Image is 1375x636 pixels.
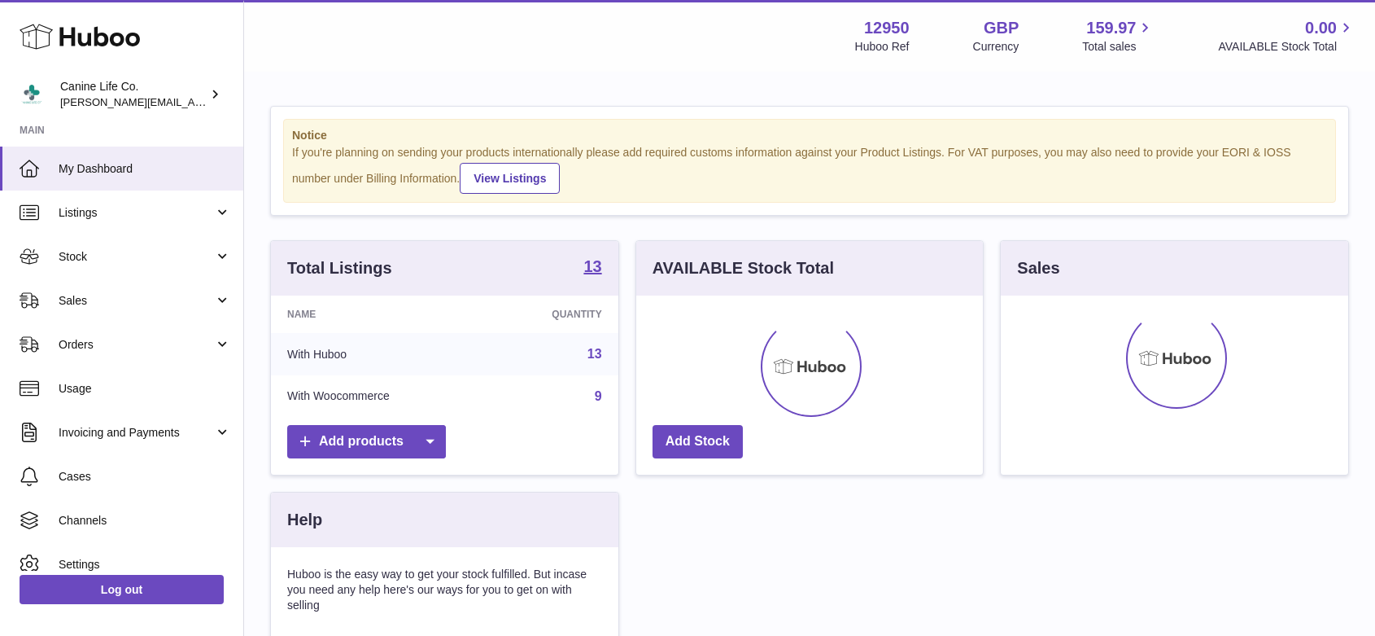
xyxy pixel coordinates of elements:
[1218,17,1355,55] a: 0.00 AVAILABLE Stock Total
[287,567,602,613] p: Huboo is the easy way to get your stock fulfilled. But incase you need any help here's our ways f...
[59,249,214,265] span: Stock
[59,557,231,572] span: Settings
[1218,39,1355,55] span: AVAILABLE Stock Total
[59,425,214,441] span: Invoicing and Payments
[287,425,446,458] a: Add products
[271,296,487,333] th: Name
[59,337,214,353] span: Orders
[59,513,231,529] span: Channels
[292,145,1327,194] div: If you're planning on sending your products internationally please add required customs informati...
[292,128,1327,143] strong: Notice
[460,163,560,194] a: View Listings
[20,82,44,107] img: kevin@clsgltd.co.uk
[595,389,602,403] a: 9
[1305,17,1337,39] span: 0.00
[583,258,601,278] a: 13
[59,381,231,397] span: Usage
[855,39,910,55] div: Huboo Ref
[59,161,231,177] span: My Dashboard
[271,333,487,375] td: With Huboo
[59,293,214,309] span: Sales
[583,258,601,274] strong: 13
[59,469,231,485] span: Cases
[287,509,322,531] h3: Help
[287,257,392,279] h3: Total Listings
[1082,39,1155,55] span: Total sales
[1086,17,1136,39] span: 159.97
[60,79,207,110] div: Canine Life Co.
[864,17,910,39] strong: 12950
[1017,257,1059,279] h3: Sales
[487,296,618,333] th: Quantity
[984,17,1019,39] strong: GBP
[587,347,602,361] a: 13
[60,95,326,108] span: [PERSON_NAME][EMAIL_ADDRESS][DOMAIN_NAME]
[1082,17,1155,55] a: 159.97 Total sales
[59,205,214,221] span: Listings
[271,375,487,418] td: With Woocommerce
[653,257,834,279] h3: AVAILABLE Stock Total
[653,425,743,458] a: Add Stock
[20,575,224,604] a: Log out
[973,39,1019,55] div: Currency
